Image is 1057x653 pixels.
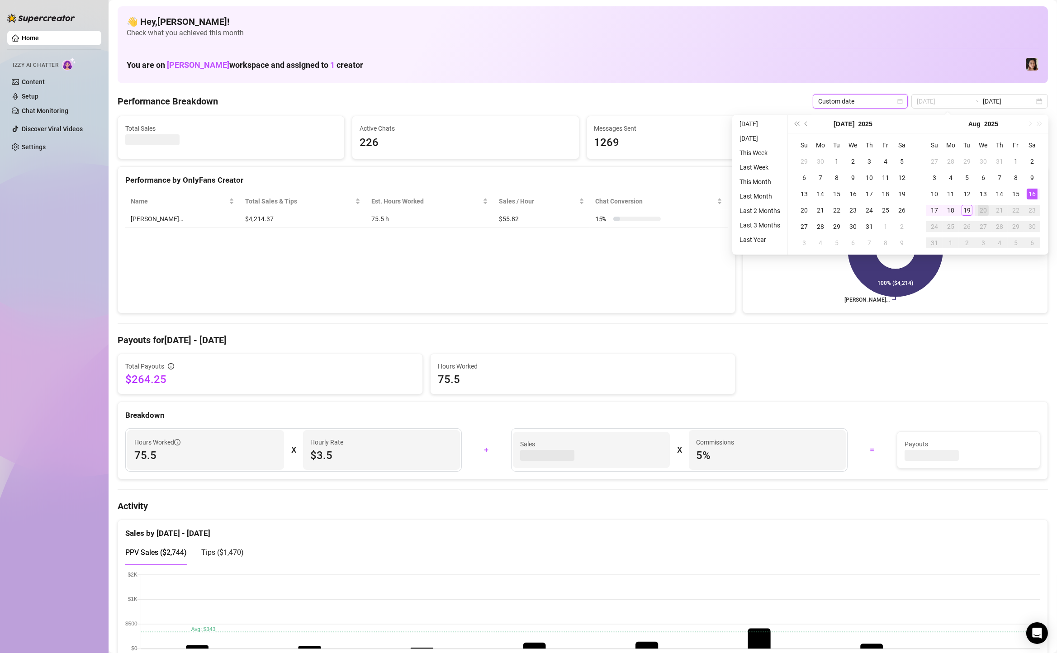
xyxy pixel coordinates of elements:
button: Choose a year [858,115,872,133]
td: 2025-08-04 [812,235,829,251]
div: 22 [831,205,842,216]
td: 2025-08-25 [943,218,959,235]
div: 29 [1010,221,1021,232]
th: Mo [943,137,959,153]
div: 31 [994,156,1005,167]
div: 30 [815,156,826,167]
a: Setup [22,93,38,100]
span: PPV Sales ( $2,744 ) [125,548,187,557]
th: Sa [1024,137,1040,153]
div: 24 [864,205,875,216]
li: Last Month [736,191,784,202]
a: Content [22,78,45,85]
td: 2025-07-06 [796,170,812,186]
article: Hourly Rate [310,437,343,447]
h4: Payouts for [DATE] - [DATE] [118,334,1048,346]
td: 2025-08-08 [877,235,894,251]
div: 28 [994,221,1005,232]
td: 2025-08-05 [829,235,845,251]
th: Mo [812,137,829,153]
span: 5 % [696,448,839,463]
div: 3 [978,237,989,248]
span: 226 [360,134,571,151]
td: 2025-07-28 [812,218,829,235]
td: 2025-07-02 [845,153,861,170]
div: 20 [978,205,989,216]
h4: Activity [118,500,1048,512]
div: 5 [831,237,842,248]
th: Chat Conversion [590,193,728,210]
div: Performance by OnlyFans Creator [125,174,728,186]
td: 2025-07-31 [861,218,877,235]
span: Total Payouts [125,361,164,371]
div: 29 [799,156,810,167]
span: Sales [520,439,663,449]
td: 2025-08-02 [1024,153,1040,170]
div: 23 [848,205,858,216]
td: 2025-08-31 [926,235,943,251]
td: 2025-08-15 [1008,186,1024,202]
td: 2025-07-31 [991,153,1008,170]
td: 2025-08-17 [926,202,943,218]
td: 2025-07-15 [829,186,845,202]
div: Breakdown [125,409,1040,421]
div: 3 [799,237,810,248]
div: 24 [929,221,940,232]
td: 2025-08-22 [1008,202,1024,218]
td: $4,214.37 [240,210,366,228]
td: 2025-08-24 [926,218,943,235]
td: 2025-07-27 [796,218,812,235]
td: 2025-07-05 [894,153,910,170]
div: 27 [929,156,940,167]
td: 2025-09-04 [991,235,1008,251]
div: 12 [896,172,907,183]
th: Fr [1008,137,1024,153]
div: 15 [831,189,842,199]
td: 2025-07-10 [861,170,877,186]
div: 18 [880,189,891,199]
td: 2025-07-30 [845,218,861,235]
div: 22 [1010,205,1021,216]
div: Sales by [DATE] - [DATE] [125,520,1040,539]
span: Custom date [818,95,902,108]
td: 2025-06-30 [812,153,829,170]
li: [DATE] [736,133,784,144]
span: info-circle [174,439,180,445]
div: 1 [1010,156,1021,167]
td: 2025-08-20 [975,202,991,218]
td: 2025-08-12 [959,186,975,202]
a: Discover Viral Videos [22,125,83,132]
div: 2 [896,221,907,232]
div: 19 [962,205,972,216]
text: [PERSON_NAME]… [844,297,890,303]
td: 2025-08-07 [861,235,877,251]
td: 2025-07-24 [861,202,877,218]
span: Hours Worked [438,361,728,371]
td: 2025-08-13 [975,186,991,202]
td: 2025-09-05 [1008,235,1024,251]
td: 2025-07-14 [812,186,829,202]
th: We [845,137,861,153]
div: 25 [880,205,891,216]
th: Tu [959,137,975,153]
div: 19 [896,189,907,199]
td: $55.82 [493,210,590,228]
td: 2025-08-29 [1008,218,1024,235]
h1: You are on workspace and assigned to creator [127,60,363,70]
div: 10 [864,172,875,183]
th: Su [796,137,812,153]
input: End date [983,96,1034,106]
li: Last 3 Months [736,220,784,231]
div: 25 [945,221,956,232]
span: 15 % [595,214,610,224]
button: Last year (Control + left) [792,115,801,133]
div: 11 [945,189,956,199]
th: Th [861,137,877,153]
div: 6 [978,172,989,183]
input: Start date [917,96,968,106]
td: 2025-07-23 [845,202,861,218]
div: 4 [880,156,891,167]
th: Tu [829,137,845,153]
td: 2025-09-03 [975,235,991,251]
td: 2025-08-09 [894,235,910,251]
